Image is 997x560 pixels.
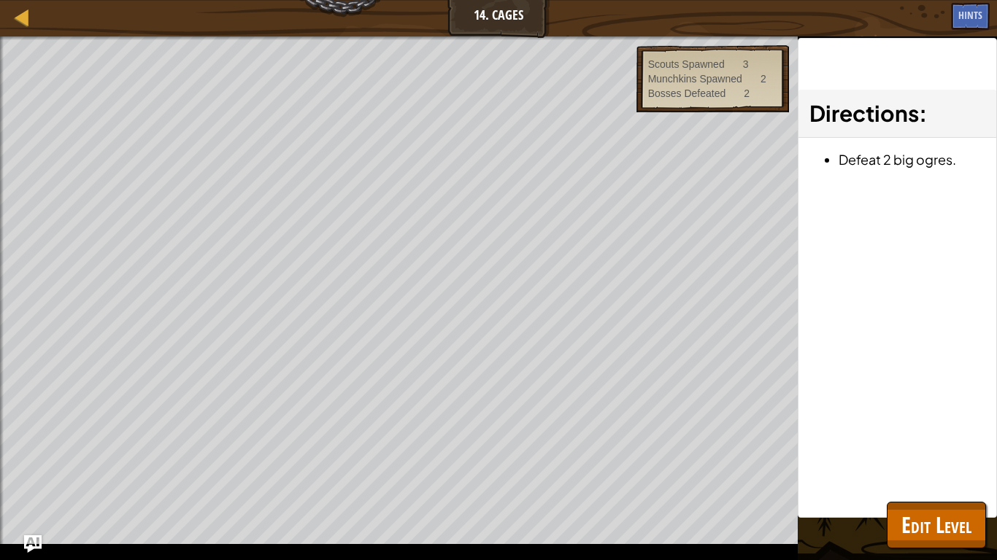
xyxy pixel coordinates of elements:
[648,71,742,86] div: Munchkins Spawned
[744,86,750,101] div: 2
[648,86,726,101] div: Bosses Defeated
[958,8,982,22] span: Hints
[887,502,986,548] button: Edit Level
[901,510,971,540] span: Edit Level
[809,97,985,130] h3: :
[761,71,766,86] div: 2
[648,57,725,71] div: Scouts Spawned
[24,535,42,553] button: Ask AI
[809,99,919,127] span: Directions
[839,149,985,170] li: Defeat 2 big ogres.
[743,57,749,71] div: 3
